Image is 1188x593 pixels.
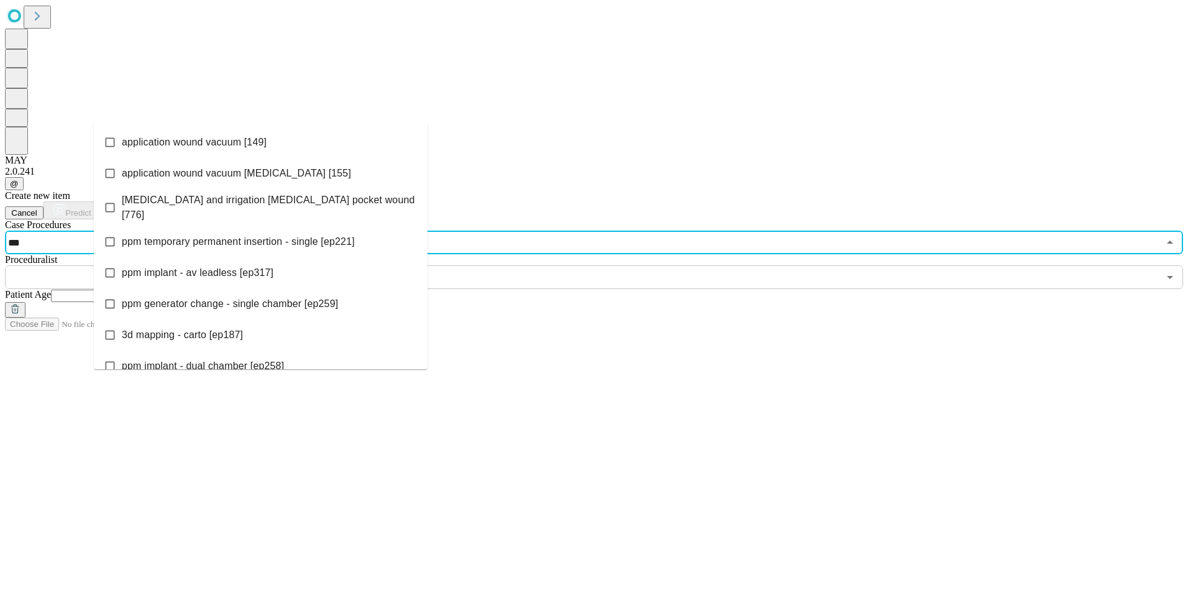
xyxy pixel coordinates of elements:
span: Predict [65,208,91,218]
button: Close [1161,234,1179,251]
span: Cancel [11,208,37,218]
span: 3d mapping - carto [ep187] [122,328,243,342]
button: Open [1161,269,1179,286]
span: Proceduralist [5,254,57,265]
span: ppm generator change - single chamber [ep259] [122,296,338,311]
span: @ [10,179,19,188]
span: ppm implant - av leadless [ep317] [122,265,273,280]
span: Scheduled Procedure [5,219,71,230]
span: ppm temporary permanent insertion - single [ep221] [122,234,355,249]
span: application wound vacuum [149] [122,135,267,150]
span: application wound vacuum [MEDICAL_DATA] [155] [122,166,351,181]
span: Patient Age [5,289,51,300]
button: Predict [43,201,101,219]
button: Cancel [5,206,43,219]
button: @ [5,177,24,190]
div: MAY [5,155,1183,166]
div: 2.0.241 [5,166,1183,177]
span: ppm implant - dual chamber [ep258] [122,359,284,374]
span: [MEDICAL_DATA] and irrigation [MEDICAL_DATA] pocket wound [776] [122,193,418,223]
span: Create new item [5,190,70,201]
